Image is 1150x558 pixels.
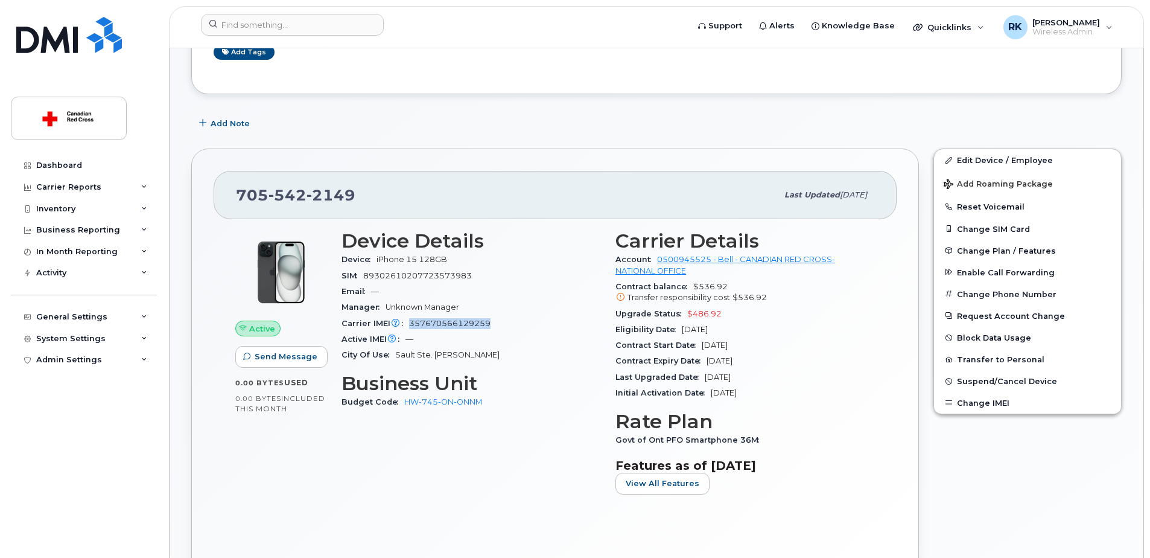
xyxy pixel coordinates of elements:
[615,356,707,365] span: Contract Expiry Date
[342,255,376,264] span: Device
[822,20,895,32] span: Knowledge Base
[235,394,281,403] span: 0.00 Bytes
[235,394,325,414] span: included this month
[803,14,903,38] a: Knowledge Base
[934,392,1121,414] button: Change IMEI
[711,388,737,397] span: [DATE]
[784,190,840,199] span: Last updated
[934,283,1121,305] button: Change Phone Number
[615,341,702,350] span: Contract Start Date
[934,261,1121,283] button: Enable Call Forwarding
[376,255,447,264] span: iPhone 15 128GB
[615,255,657,264] span: Account
[615,473,710,495] button: View All Features
[235,379,284,387] span: 0.00 Bytes
[682,325,708,334] span: [DATE]
[249,323,275,335] span: Active
[615,255,835,275] a: 0500945525 - Bell - CANADIAN RED CROSS- NATIONAL OFFICE
[615,230,875,252] h3: Carrier Details
[342,230,601,252] h3: Device Details
[342,287,371,296] span: Email
[615,458,875,473] h3: Features as of [DATE]
[944,179,1053,191] span: Add Roaming Package
[702,341,728,350] span: [DATE]
[405,335,413,344] span: —
[404,397,482,406] a: HW-745-ON-ONNM
[201,14,384,36] input: Find something...
[708,20,742,32] span: Support
[615,282,875,304] span: $536.92
[615,411,875,432] h3: Rate Plan
[957,246,1056,255] span: Change Plan / Features
[268,186,307,204] span: 542
[732,293,767,302] span: $536.92
[934,348,1121,370] button: Transfer to Personal
[342,303,386,312] span: Manager
[705,373,731,382] span: [DATE]
[690,14,751,38] a: Support
[1032,27,1100,37] span: Wireless Admin
[245,236,317,309] img: iPhone_15_Black.png
[957,377,1057,386] span: Suspend/Cancel Device
[615,388,711,397] span: Initial Activation Date
[342,319,409,328] span: Carrier IMEI
[995,15,1121,39] div: Reza Khorrami
[284,378,308,387] span: used
[769,20,795,32] span: Alerts
[1032,18,1100,27] span: [PERSON_NAME]
[342,335,405,344] span: Active IMEI
[615,373,705,382] span: Last Upgraded Date
[687,309,722,318] span: $486.92
[626,478,699,489] span: View All Features
[235,346,328,368] button: Send Message
[934,149,1121,171] a: Edit Device / Employee
[615,435,765,444] span: Govt of Ont PFO Smartphone 36M
[386,303,459,312] span: Unknown Manager
[211,118,250,129] span: Add Note
[255,351,317,362] span: Send Message
[615,282,693,291] span: Contract balance
[934,370,1121,392] button: Suspend/Cancel Device
[751,14,803,38] a: Alerts
[957,268,1055,277] span: Enable Call Forwarding
[707,356,732,365] span: [DATE]
[214,45,275,60] a: Add tags
[395,350,500,359] span: Sault Ste. [PERSON_NAME]
[342,397,404,406] span: Budget Code
[342,271,363,280] span: SIM
[615,325,682,334] span: Eligibility Date
[307,186,355,204] span: 2149
[342,373,601,394] h3: Business Unit
[236,186,355,204] span: 705
[904,15,993,39] div: Quicklinks
[840,190,867,199] span: [DATE]
[934,196,1121,217] button: Reset Voicemail
[363,271,472,280] span: 89302610207723573983
[934,240,1121,261] button: Change Plan / Features
[627,293,730,302] span: Transfer responsibility cost
[342,350,395,359] span: City Of Use
[191,112,260,134] button: Add Note
[409,319,491,328] span: 357670566129259
[934,327,1121,348] button: Block Data Usage
[615,309,687,318] span: Upgrade Status
[927,22,971,32] span: Quicklinks
[934,305,1121,327] button: Request Account Change
[934,218,1121,240] button: Change SIM Card
[371,287,379,296] span: —
[934,171,1121,196] button: Add Roaming Package
[1008,20,1022,34] span: RK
